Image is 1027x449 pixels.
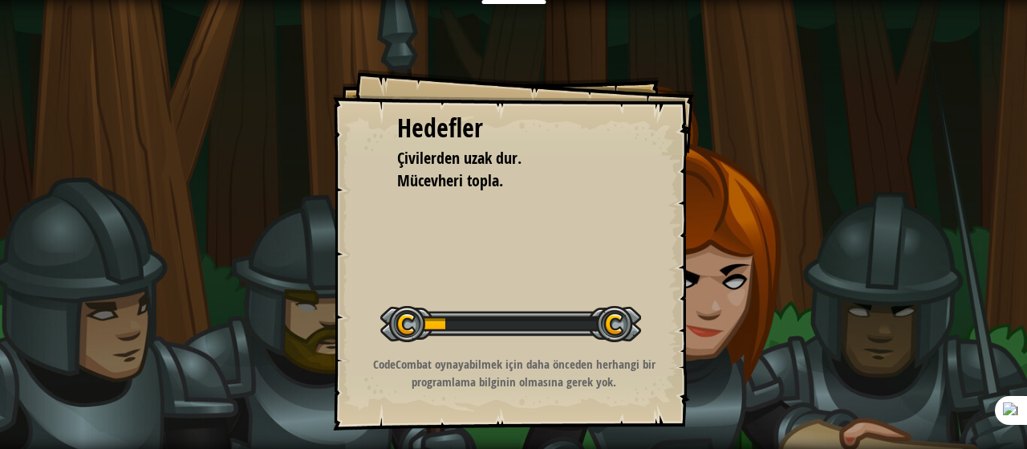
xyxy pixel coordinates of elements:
[397,110,630,147] div: Hedefler
[377,169,626,193] li: Mücevheri topla.
[397,147,522,169] span: Çivilerden uzak dur.
[353,356,675,390] p: CodeCombat oynayabilmek için daha önceden herhangi bir programlama bilginin olmasına gerek yok.
[377,147,626,170] li: Çivilerden uzak dur.
[397,169,503,191] span: Mücevheri topla.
